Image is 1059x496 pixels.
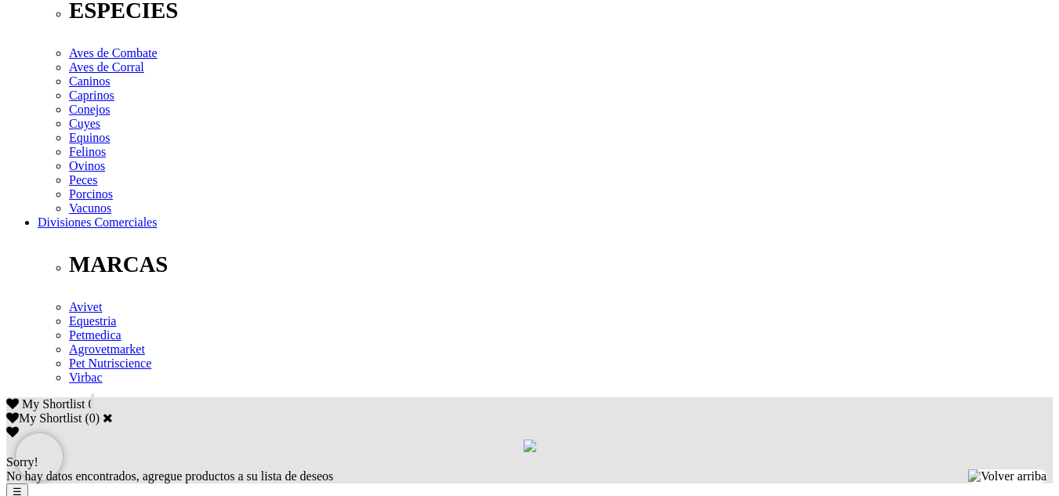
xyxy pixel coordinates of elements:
a: Porcinos [69,187,113,201]
a: Agrovetmarket [69,342,145,356]
p: MARCAS [69,252,1053,277]
a: Caninos [69,74,110,88]
span: ( ) [85,411,100,425]
a: Cuyes [69,117,100,130]
a: Peces [69,173,97,186]
a: Felinos [69,145,106,158]
a: Avivet [69,300,102,313]
a: Equinos [69,131,110,144]
a: Cerrar [103,411,113,424]
a: Ovinos [69,159,105,172]
a: Aves de Combate [69,46,158,60]
a: Conejos [69,103,110,116]
a: Petmedica [69,328,121,342]
a: Caprinos [69,89,114,102]
a: Divisiones Comerciales [38,215,157,229]
span: Sorry! [6,455,38,469]
label: 0 [89,411,96,425]
label: My Shortlist [6,411,82,425]
img: loading.gif [524,440,536,452]
a: Aves de Corral [69,60,144,74]
span: 0 [88,397,94,411]
iframe: Brevo live chat [16,433,63,480]
a: Equestria [69,314,116,328]
span: My Shortlist [22,397,85,411]
div: No hay datos encontrados, agregue productos a su lista de deseos [6,455,1053,483]
a: Vacunos [69,201,111,215]
a: Virbac [69,371,103,384]
img: Volver arriba [968,469,1046,483]
a: Pet Nutriscience [69,357,151,370]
